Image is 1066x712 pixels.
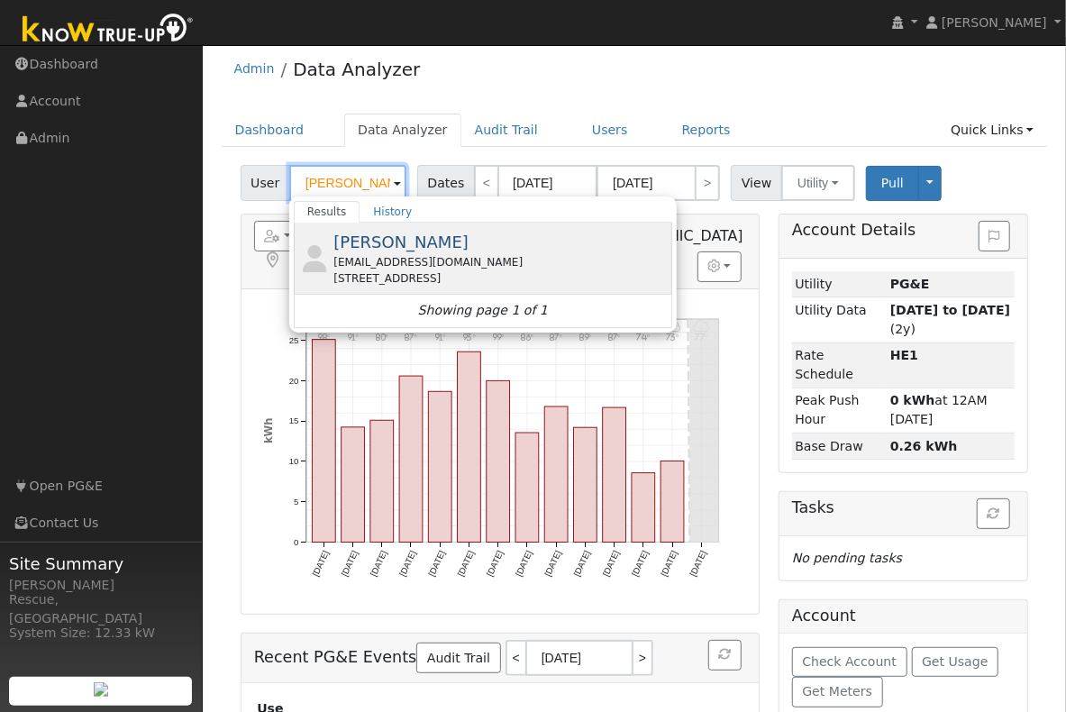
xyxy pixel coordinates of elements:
rect: onclick="" [515,433,539,543]
text: [DATE] [514,549,534,578]
text: [DATE] [485,549,506,578]
span: (2y) [890,303,1010,336]
i: 9/24 - Clear [521,320,533,333]
a: Reports [669,114,744,147]
i: 9/19 - MostlyCloudy [374,320,391,333]
h5: Tasks [792,498,1015,517]
div: [STREET_ADDRESS] [333,270,668,287]
div: [EMAIL_ADDRESS][DOMAIN_NAME] [333,254,668,270]
div: Rescue, [GEOGRAPHIC_DATA] [9,590,193,628]
a: Dashboard [222,114,318,147]
span: View [731,165,782,201]
rect: onclick="" [458,351,481,543]
a: Audit Trail [416,643,500,673]
p: 86° [515,333,539,341]
span: Get Meters [802,684,872,698]
text: [DATE] [688,549,709,578]
td: Base Draw [792,434,888,460]
text: [DATE] [660,549,680,578]
text: [DATE] [601,549,622,578]
p: 80° [370,333,394,341]
a: > [633,640,653,676]
text: [DATE] [339,549,360,578]
strong: 0 kWh [890,393,935,407]
td: Utility [792,271,888,297]
a: < [474,165,499,201]
text: 20 [288,376,298,386]
span: Dates [417,165,475,201]
span: [PERSON_NAME] [333,233,469,251]
rect: onclick="" [487,380,510,543]
td: Peak Push Hour [792,388,888,433]
a: Audit Trail [461,114,551,147]
text: [DATE] [310,549,331,578]
p: 87° [603,333,626,341]
p: 98° [312,333,335,341]
button: Get Meters [792,677,883,707]
rect: onclick="" [661,461,685,543]
rect: onclick="" [428,391,451,543]
img: retrieve [94,682,108,697]
a: Admin [234,61,275,76]
text: [DATE] [543,549,564,578]
i: 9/21 - MostlyCloudy [432,320,449,333]
td: Utility Data [792,297,888,342]
div: System Size: 12.33 kW [9,624,193,643]
p: 89° [574,333,597,341]
td: at 12AM [DATE] [887,388,1015,433]
p: 74° [633,333,656,341]
button: Issue History [979,221,1010,251]
button: Refresh [708,640,742,671]
i: 9/18 - PartlyCloudy [344,320,361,333]
strong: [DATE] to [DATE] [890,303,1010,317]
strong: W [890,348,918,362]
i: 9/27 - Clear [608,320,621,333]
rect: onclick="" [545,406,569,543]
p: 93° [458,333,481,341]
a: History [360,201,425,223]
rect: onclick="" [312,340,335,543]
i: 9/23 - Clear [492,320,505,333]
text: [DATE] [426,549,447,578]
span: Rocklin, [GEOGRAPHIC_DATA] [533,227,743,244]
p: 87° [545,333,569,341]
rect: onclick="" [633,473,656,543]
p: 91° [428,333,451,341]
i: No pending tasks [792,551,902,565]
text: [DATE] [369,549,389,578]
text: 5 [294,497,298,507]
rect: onclick="" [399,376,423,543]
text: [DATE] [397,549,418,578]
i: 9/25 - Clear [550,320,562,333]
div: [PERSON_NAME] [9,576,193,595]
i: 9/22 - MostlyCloudy [460,320,478,333]
p: 77° [690,333,714,341]
text: [DATE] [456,549,477,578]
a: Quick Links [937,114,1047,147]
span: Get Usage [922,654,988,669]
text: kWh [261,418,274,444]
rect: onclick="" [342,427,365,543]
h5: Account Details [792,221,1015,240]
input: Select a User [289,165,406,201]
h5: Account [792,607,856,625]
p: 99° [487,333,510,341]
a: Results [294,201,360,223]
i: 9/26 - Clear [579,320,592,333]
i: Showing page 1 of 1 [418,301,548,320]
text: 15 [288,416,298,426]
strong: ID: 17349962, authorized: 09/30/25 [890,277,930,291]
text: [DATE] [630,549,651,578]
a: Data Analyzer [293,59,420,80]
a: > [695,165,720,201]
rect: onclick="" [603,407,626,543]
a: < [506,640,525,676]
text: 0 [294,537,298,547]
text: [DATE] [572,549,593,578]
a: Map [263,251,283,269]
button: Utility [781,165,855,201]
span: User [241,165,290,201]
span: [PERSON_NAME] [942,15,1047,30]
button: Refresh [977,498,1010,529]
img: Know True-Up [14,10,203,50]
